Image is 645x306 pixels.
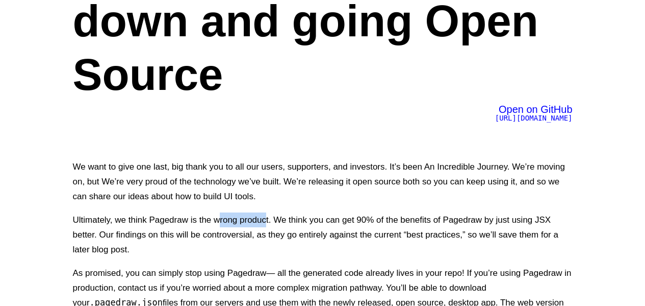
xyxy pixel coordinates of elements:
a: Open on GitHub[URL][DOMAIN_NAME] [495,106,573,122]
span: [URL][DOMAIN_NAME] [495,114,573,122]
span: Open on GitHub [499,104,573,115]
p: We want to give one last, big thank you to all our users, supporters, and investors. It’s been An... [73,159,573,204]
p: Ultimately, we think Pagedraw is the wrong product. We think you can get 90% of the benefits of P... [73,213,573,257]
